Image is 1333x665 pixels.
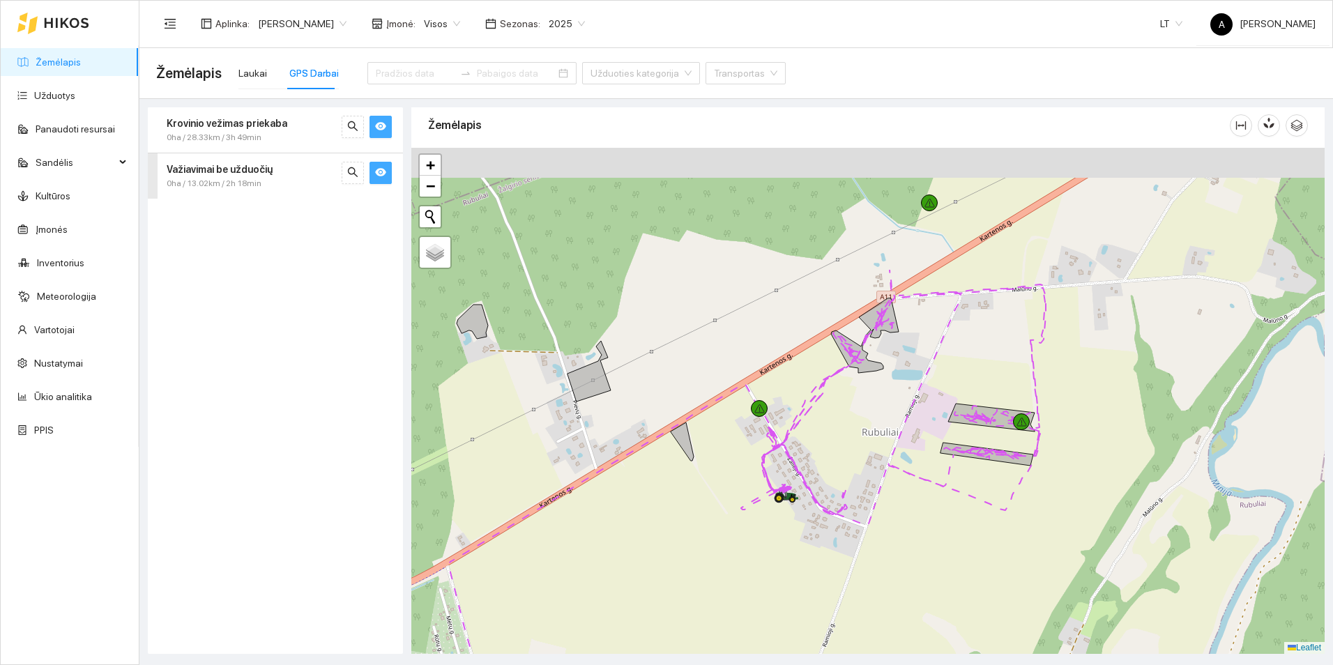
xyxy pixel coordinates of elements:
input: Pabaigos data [477,66,556,81]
button: menu-fold [156,10,184,38]
span: − [426,177,435,194]
a: Zoom in [420,155,441,176]
span: 0ha / 13.02km / 2h 18min [167,177,261,190]
span: eye [375,167,386,180]
div: Laukai [238,66,267,81]
button: Initiate a new search [420,206,441,227]
span: Andrius Rimgaila [258,13,346,34]
span: Žemėlapis [156,62,222,84]
a: PPIS [34,425,54,436]
span: 0ha / 28.33km / 3h 49min [167,131,261,144]
span: shop [372,18,383,29]
span: A [1219,13,1225,36]
a: Zoom out [420,176,441,197]
a: Layers [420,237,450,268]
span: 2025 [549,13,585,34]
input: Pradžios data [376,66,455,81]
strong: Krovinio vežimas priekaba [167,118,287,129]
strong: Važiavimai be užduočių [167,164,273,175]
span: column-width [1231,120,1251,131]
span: menu-fold [164,17,176,30]
a: Panaudoti resursai [36,123,115,135]
div: Krovinio vežimas priekaba0ha / 28.33km / 3h 49minsearcheye [148,107,403,153]
span: layout [201,18,212,29]
span: search [347,167,358,180]
a: Vartotojai [34,324,75,335]
button: column-width [1230,114,1252,137]
a: Meteorologija [37,291,96,302]
div: GPS Darbai [289,66,339,81]
span: Sandėlis [36,148,115,176]
span: swap-right [460,68,471,79]
button: search [342,116,364,138]
span: calendar [485,18,496,29]
button: search [342,162,364,184]
a: Ūkio analitika [34,391,92,402]
a: Užduotys [34,90,75,101]
a: Nustatymai [34,358,83,369]
div: Žemėlapis [428,105,1230,145]
span: Visos [424,13,460,34]
a: Inventorius [37,257,84,268]
span: Sezonas : [500,16,540,31]
span: Įmonė : [386,16,416,31]
a: Leaflet [1288,643,1321,652]
span: search [347,121,358,134]
span: [PERSON_NAME] [1210,18,1316,29]
span: eye [375,121,386,134]
div: Važiavimai be užduočių0ha / 13.02km / 2h 18minsearcheye [148,153,403,199]
button: eye [370,162,392,184]
button: eye [370,116,392,138]
span: to [460,68,471,79]
a: Įmonės [36,224,68,235]
a: Žemėlapis [36,56,81,68]
span: + [426,156,435,174]
a: Kultūros [36,190,70,201]
span: Aplinka : [215,16,250,31]
span: LT [1160,13,1182,34]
